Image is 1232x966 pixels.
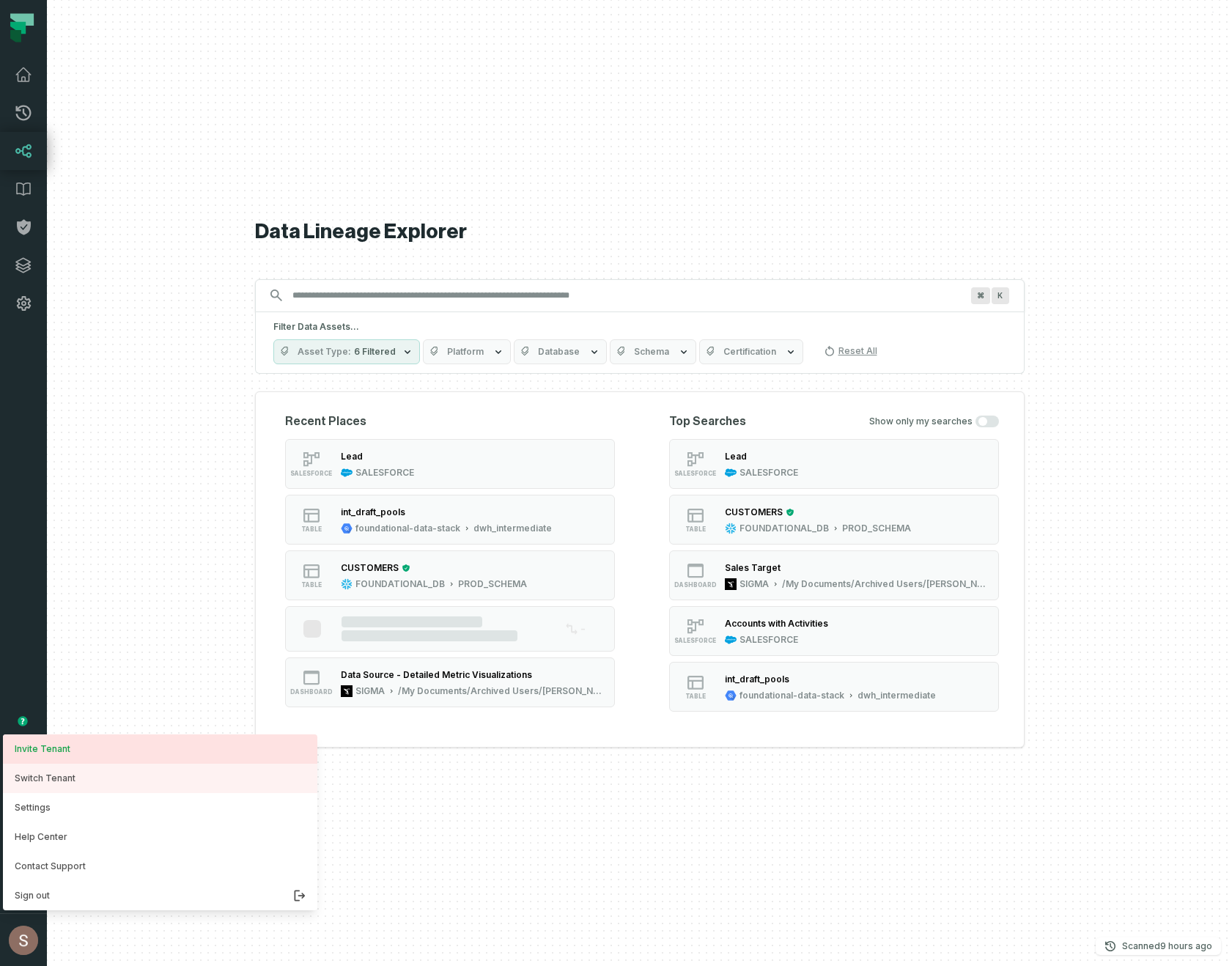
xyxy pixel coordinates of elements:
[971,287,990,304] span: Press ⌘ + K to focus the search bar
[3,793,317,822] button: Settings
[9,926,38,955] img: avatar of Shay Gafniel
[3,881,317,910] button: Sign out
[3,734,317,910] div: avatar of Shay Gafniel
[1160,940,1212,951] relative-time: Sep 17, 2025, 8:10 AM GMT+3
[3,822,317,852] a: Help Center
[255,219,1025,245] h1: Data Lineage Explorer
[3,852,317,881] a: Contact Support
[992,287,1009,304] span: Press ⌘ + K to focus the search bar
[3,764,317,793] button: Switch Tenant
[3,734,317,764] a: Invite Tenant
[1096,937,1221,955] button: Scanned[DATE] 8:10:59 AM
[1122,939,1212,954] p: Scanned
